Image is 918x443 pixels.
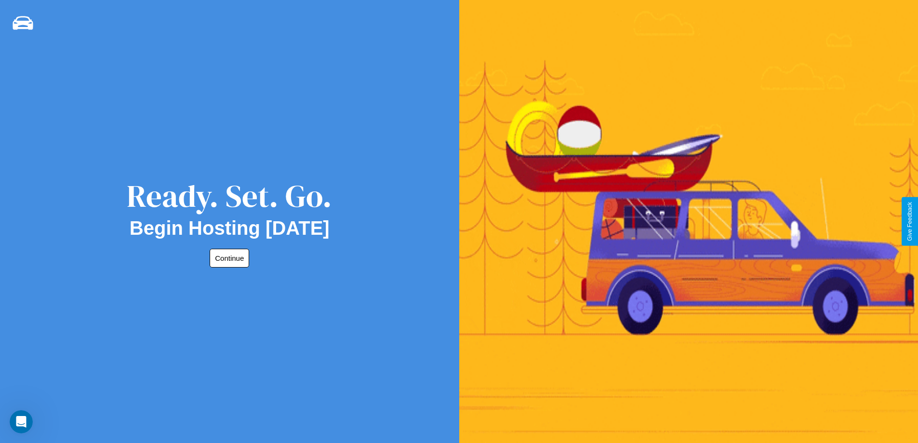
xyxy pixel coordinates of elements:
[130,217,330,239] h2: Begin Hosting [DATE]
[127,175,332,217] div: Ready. Set. Go.
[906,202,913,241] div: Give Feedback
[10,410,33,433] iframe: Intercom live chat
[210,249,249,268] button: Continue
